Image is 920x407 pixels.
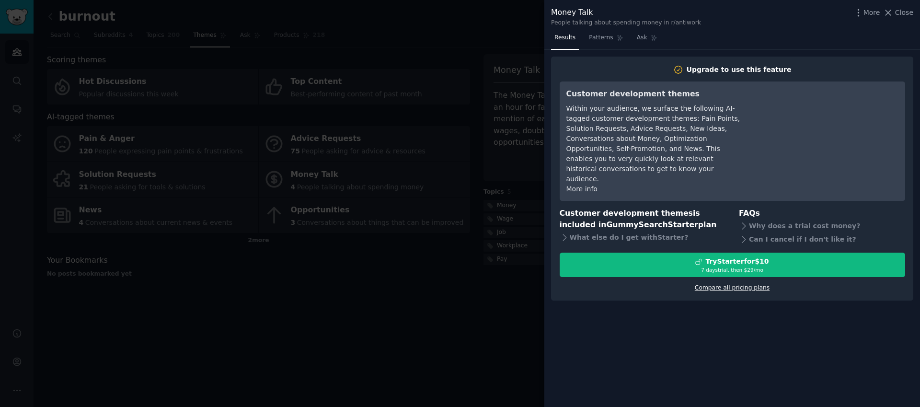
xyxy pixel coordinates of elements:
[560,231,726,244] div: What else do I get with Starter ?
[560,267,905,273] div: 7 days trial, then $ 29 /mo
[589,34,613,42] span: Patterns
[551,30,579,50] a: Results
[755,88,898,160] iframe: YouTube video player
[739,233,905,246] div: Can I cancel if I don't like it?
[853,8,880,18] button: More
[637,34,647,42] span: Ask
[739,208,905,220] h3: FAQs
[566,104,741,184] div: Within your audience, we surface the following AI-tagged customer development themes: Pain Points...
[566,185,598,193] a: More info
[895,8,913,18] span: Close
[551,7,701,19] div: Money Talk
[883,8,913,18] button: Close
[560,208,726,231] h3: Customer development themes is included in plan
[551,19,701,27] div: People talking about spending money in r/antiwork
[606,220,698,229] span: GummySearch Starter
[705,256,769,267] div: Try Starter for $10
[554,34,575,42] span: Results
[560,253,905,277] button: TryStarterfor$107 daystrial, then $29/mo
[633,30,661,50] a: Ask
[739,219,905,233] div: Why does a trial cost money?
[863,8,880,18] span: More
[687,65,792,75] div: Upgrade to use this feature
[586,30,626,50] a: Patterns
[566,88,741,100] h3: Customer development themes
[695,284,770,291] a: Compare all pricing plans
